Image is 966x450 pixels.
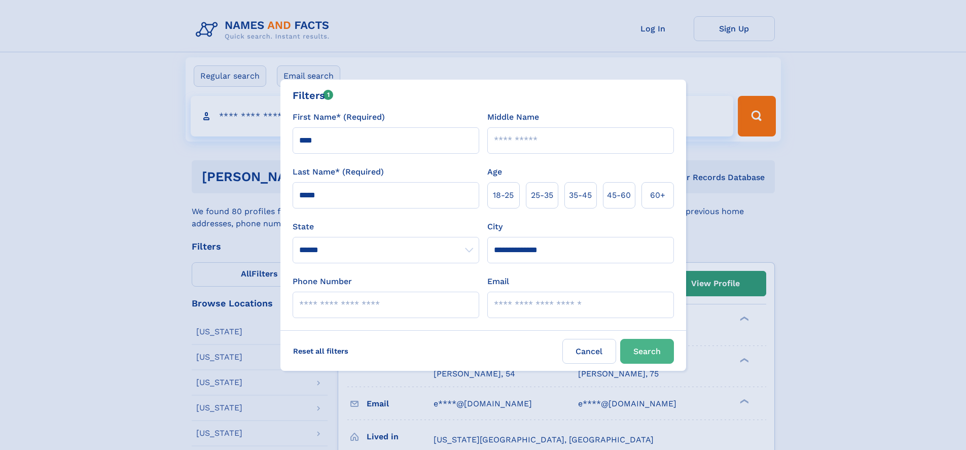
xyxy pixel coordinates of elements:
[293,88,334,103] div: Filters
[287,339,355,363] label: Reset all filters
[620,339,674,364] button: Search
[293,221,479,233] label: State
[487,221,503,233] label: City
[607,189,631,201] span: 45‑60
[487,111,539,123] label: Middle Name
[293,275,352,288] label: Phone Number
[531,189,553,201] span: 25‑35
[487,275,509,288] label: Email
[562,339,616,364] label: Cancel
[650,189,665,201] span: 60+
[569,189,592,201] span: 35‑45
[293,111,385,123] label: First Name* (Required)
[493,189,514,201] span: 18‑25
[293,166,384,178] label: Last Name* (Required)
[487,166,502,178] label: Age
